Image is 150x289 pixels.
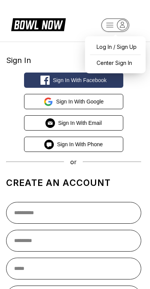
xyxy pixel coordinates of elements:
[6,56,141,65] div: Sign In
[56,98,104,105] span: Sign in with Google
[53,77,106,83] span: Sign in with Facebook
[89,56,142,69] a: Center Sign In
[57,141,103,147] span: Sign in with Phone
[24,94,123,109] button: Sign in with Google
[58,120,102,126] span: Sign in with Email
[89,40,142,53] a: Log In / Sign Up
[24,73,123,88] button: Sign in with Facebook
[24,137,123,152] button: Sign in with Phone
[24,115,123,131] button: Sign in with Email
[6,178,141,188] h1: Create an account
[6,158,141,166] div: or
